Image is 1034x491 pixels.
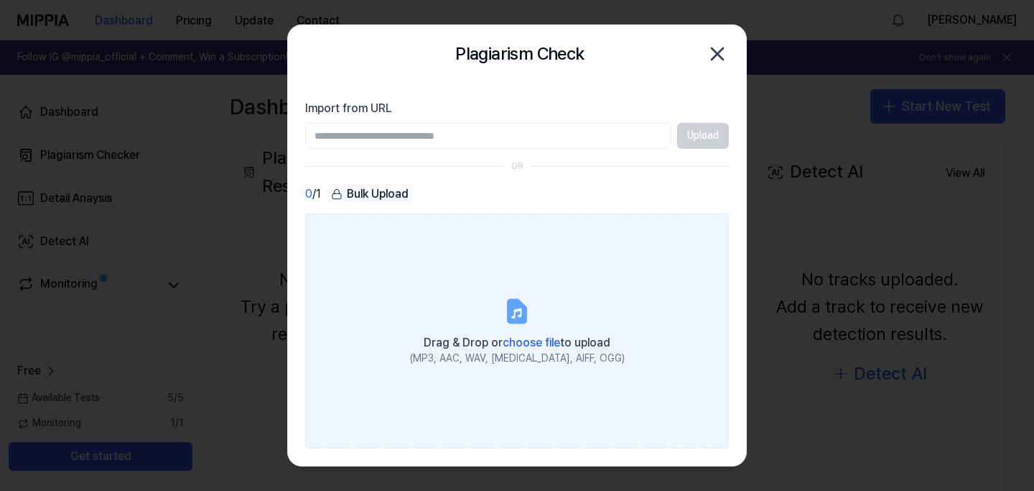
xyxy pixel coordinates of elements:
div: (MP3, AAC, WAV, [MEDICAL_DATA], AIFF, OGG) [410,352,625,366]
h2: Plagiarism Check [455,40,584,68]
span: choose file [503,336,560,349]
span: Drag & Drop or to upload [424,336,610,349]
label: Import from URL [305,100,729,117]
div: Bulk Upload [327,184,413,204]
span: 0 [305,185,312,203]
button: Bulk Upload [327,184,413,205]
div: OR [511,160,523,173]
div: / 1 [305,184,321,205]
